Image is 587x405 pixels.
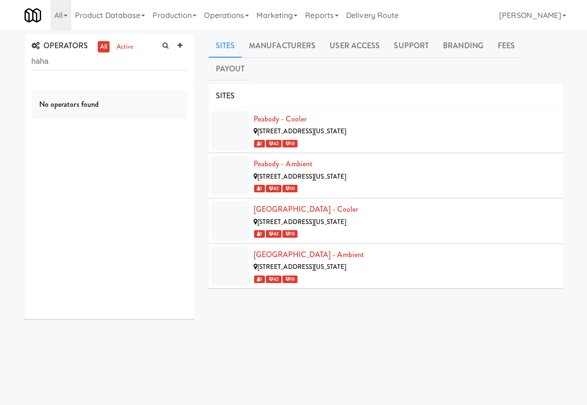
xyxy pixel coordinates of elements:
[254,185,265,192] span: 1
[254,113,307,124] a: Peabody - Cooler
[266,276,281,283] span: 42
[323,34,387,58] a: User Access
[282,140,298,147] span: 10
[254,249,365,260] a: [GEOGRAPHIC_DATA] - Ambient
[216,90,235,101] span: SITES
[254,158,313,169] a: Peabody - Ambient
[257,172,347,181] span: [STREET_ADDRESS][US_STATE]
[282,230,298,238] span: 10
[282,185,298,192] span: 10
[387,34,436,58] a: Support
[257,217,347,226] span: [STREET_ADDRESS][US_STATE]
[266,185,281,192] span: 42
[32,53,187,70] input: Search Operator
[209,57,252,81] a: Payout
[257,127,347,136] span: [STREET_ADDRESS][US_STATE]
[254,140,265,147] span: 1
[436,34,491,58] a: Branding
[254,276,265,283] span: 1
[257,262,347,271] span: [STREET_ADDRESS][US_STATE]
[282,276,298,283] span: 10
[114,41,136,53] a: active
[266,140,281,147] span: 42
[32,40,88,51] span: OPERATORS
[32,90,187,119] div: No operators found
[209,34,242,58] a: Sites
[254,204,358,215] a: [GEOGRAPHIC_DATA] - Cooler
[98,41,110,53] a: all
[25,7,41,24] img: Micromart
[266,230,281,238] span: 42
[242,34,323,58] a: Manufacturers
[254,230,265,238] span: 1
[491,34,522,58] a: Fees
